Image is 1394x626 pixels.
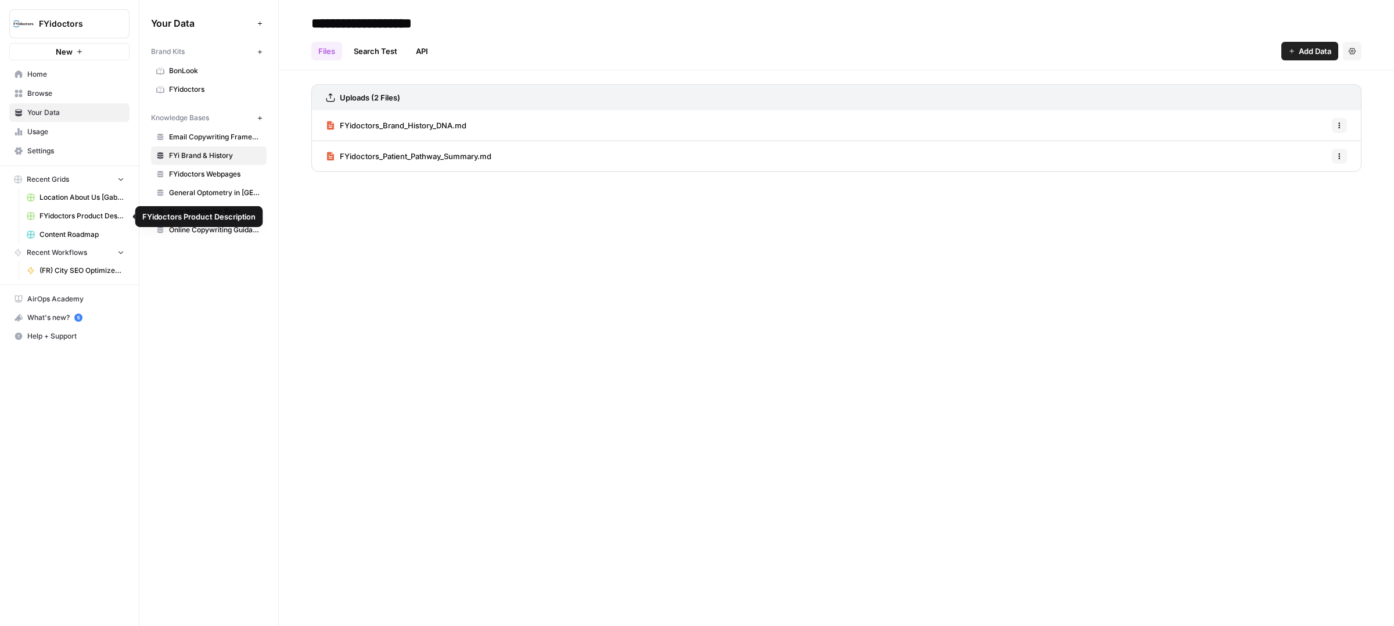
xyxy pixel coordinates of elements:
[151,128,267,146] a: Email Copywriting Framework
[21,261,130,280] a: (FR) City SEO Optimized Copy
[326,141,491,171] a: FYidoctors_Patient_Pathway_Summary.md
[27,174,69,185] span: Recent Grids
[151,165,267,184] a: FYidoctors Webpages
[77,315,80,321] text: 5
[9,65,130,84] a: Home
[340,120,466,131] span: FYidoctors_Brand_History_DNA.md
[9,43,130,60] button: New
[151,80,267,99] a: FYidoctors
[9,244,130,261] button: Recent Workflows
[169,66,261,76] span: BonLook
[21,188,130,207] a: Location About Us [Gab connecting to Shopify]
[169,225,261,235] span: Online Copywriting Guidance
[1281,42,1338,60] button: Add Data
[169,169,261,179] span: FYidoctors Webpages
[142,211,256,222] div: FYidoctors Product Description
[151,221,267,239] a: Online Copywriting Guidance
[169,84,261,95] span: FYidoctors
[21,225,130,244] a: Content Roadmap
[9,123,130,141] a: Usage
[326,110,466,141] a: FYidoctors_Brand_History_DNA.md
[27,127,124,137] span: Usage
[326,85,400,110] a: Uploads (2 Files)
[340,150,491,162] span: FYidoctors_Patient_Pathway_Summary.md
[9,308,130,327] button: What's new? 5
[9,142,130,160] a: Settings
[13,13,34,34] img: FYidoctors Logo
[74,314,82,322] a: 5
[9,171,130,188] button: Recent Grids
[311,42,342,60] a: Files
[39,18,109,30] span: FYidoctors
[27,294,124,304] span: AirOps Academy
[340,92,400,103] h3: Uploads (2 Files)
[27,146,124,156] span: Settings
[27,331,124,341] span: Help + Support
[27,107,124,118] span: Your Data
[169,150,261,161] span: FYi Brand & History
[9,9,130,38] button: Workspace: FYidoctors
[151,202,267,221] a: New Knowledge Base
[347,42,404,60] a: Search Test
[27,247,87,258] span: Recent Workflows
[9,327,130,346] button: Help + Support
[169,132,261,142] span: Email Copywriting Framework
[56,46,73,57] span: New
[27,88,124,99] span: Browse
[39,211,124,221] span: FYidoctors Product Description
[1299,45,1331,57] span: Add Data
[151,16,253,30] span: Your Data
[21,207,130,225] a: FYidoctors Product Description
[9,103,130,122] a: Your Data
[39,192,124,203] span: Location About Us [Gab connecting to Shopify]
[151,46,185,57] span: Brand Kits
[39,229,124,240] span: Content Roadmap
[27,69,124,80] span: Home
[9,290,130,308] a: AirOps Academy
[39,265,124,276] span: (FR) City SEO Optimized Copy
[151,62,267,80] a: BonLook
[151,146,267,165] a: FYi Brand & History
[9,84,130,103] a: Browse
[409,42,435,60] a: API
[10,309,129,326] div: What's new?
[169,188,261,198] span: General Optometry in [GEOGRAPHIC_DATA]
[151,184,267,202] a: General Optometry in [GEOGRAPHIC_DATA]
[151,113,209,123] span: Knowledge Bases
